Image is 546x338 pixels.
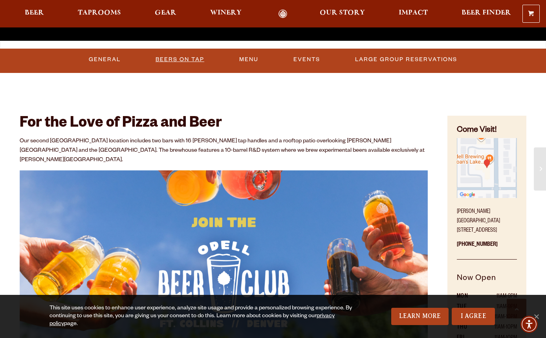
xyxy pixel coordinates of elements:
[20,9,49,18] a: Beer
[352,51,460,69] a: Large Group Reservations
[394,9,433,18] a: Impact
[457,273,517,292] h5: Now Open
[86,51,124,69] a: General
[477,292,517,302] td: 11AM-9PM
[20,137,428,165] p: Our second [GEOGRAPHIC_DATA] location includes two bars with 16 [PERSON_NAME] tap handles and a r...
[236,51,262,69] a: Menu
[457,236,517,260] p: [PHONE_NUMBER]
[457,194,517,200] a: Find on Google Maps (opens in a new window)
[457,125,517,136] h4: Come Visit!
[49,305,354,328] div: This site uses cookies to enhance user experience, analyze site usage and provide a personalized ...
[457,138,517,198] img: Small thumbnail of location on map
[150,9,181,18] a: Gear
[457,292,477,302] th: MON
[456,9,516,18] a: Beer Finder
[49,313,335,327] a: privacy policy
[155,10,176,16] span: Gear
[78,10,121,16] span: Taprooms
[20,116,428,133] h2: For the Love of Pizza and Beer
[205,9,247,18] a: Winery
[462,10,511,16] span: Beer Finder
[25,10,44,16] span: Beer
[152,51,207,69] a: Beers On Tap
[290,51,323,69] a: Events
[210,10,242,16] span: Winery
[268,9,297,18] a: Odell Home
[73,9,126,18] a: Taprooms
[315,9,370,18] a: Our Story
[320,10,365,16] span: Our Story
[399,10,428,16] span: Impact
[520,316,538,333] div: Accessibility Menu
[391,308,449,325] a: Learn More
[452,308,495,325] a: I Agree
[457,203,517,236] p: [PERSON_NAME][GEOGRAPHIC_DATA] [STREET_ADDRESS]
